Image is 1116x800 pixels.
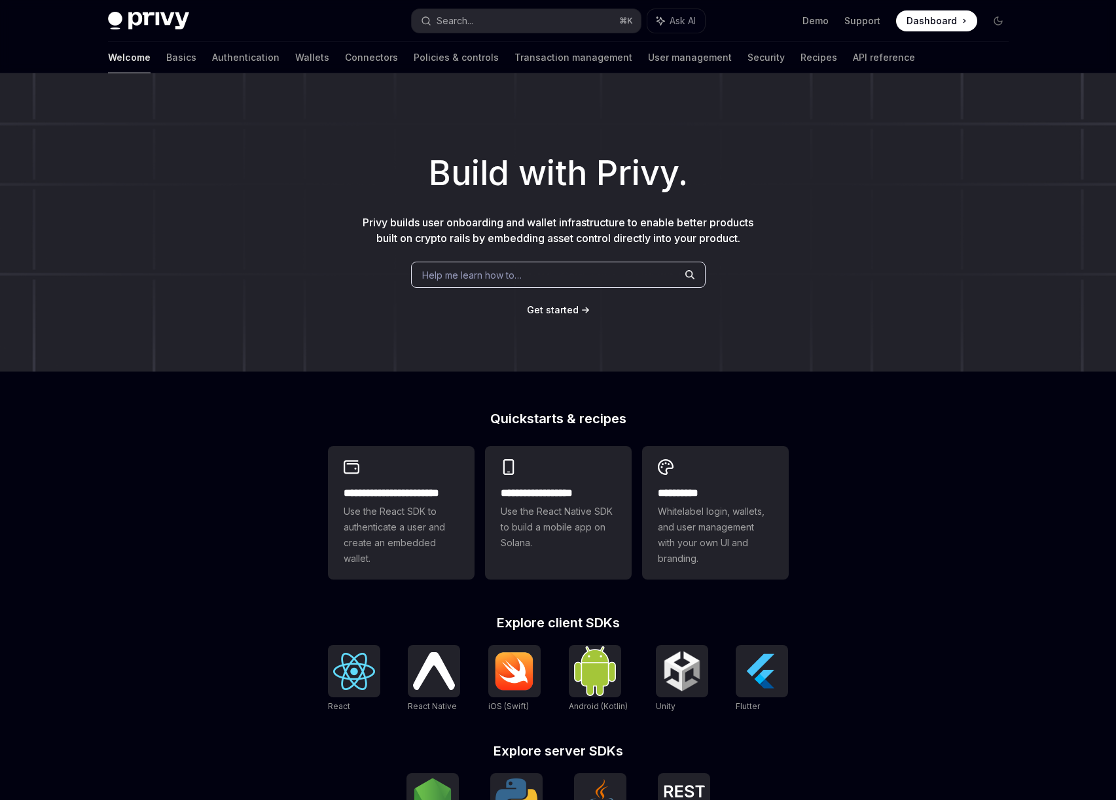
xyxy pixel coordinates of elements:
[647,9,705,33] button: Ask AI
[328,616,789,629] h2: Explore client SDKs
[801,42,837,73] a: Recipes
[21,148,1095,199] h1: Build with Privy.
[656,701,675,711] span: Unity
[345,42,398,73] a: Connectors
[408,701,457,711] span: React Native
[414,42,499,73] a: Policies & controls
[988,10,1009,31] button: Toggle dark mode
[642,446,789,580] a: **** *****Whitelabel login, wallets, and user management with your own UI and branding.
[295,42,329,73] a: Wallets
[328,744,789,757] h2: Explore server SDKs
[488,701,529,711] span: iOS (Swift)
[408,645,460,713] a: React NativeReact Native
[344,504,459,566] span: Use the React SDK to authenticate a user and create an embedded wallet.
[747,42,785,73] a: Security
[514,42,632,73] a: Transaction management
[328,645,380,713] a: ReactReact
[896,10,977,31] a: Dashboard
[494,652,535,691] img: iOS (Swift)
[527,304,579,315] span: Get started
[658,504,773,566] span: Whitelabel login, wallets, and user management with your own UI and branding.
[741,650,783,692] img: Flutter
[108,42,151,73] a: Welcome
[501,504,616,551] span: Use the React Native SDK to build a mobile app on Solana.
[485,446,632,580] a: **** **** **** ***Use the React Native SDK to build a mobile app on Solana.
[569,701,628,711] span: Android (Kotlin)
[569,645,628,713] a: Android (Kotlin)Android (Kotlin)
[108,12,189,30] img: dark logo
[363,216,753,245] span: Privy builds user onboarding and wallet infrastructure to enable better products built on crypto ...
[907,14,957,27] span: Dashboard
[736,645,788,713] a: FlutterFlutter
[853,42,915,73] a: API reference
[422,268,522,282] span: Help me learn how to…
[488,645,541,713] a: iOS (Swift)iOS (Swift)
[212,42,279,73] a: Authentication
[328,701,350,711] span: React
[333,653,375,690] img: React
[328,412,789,425] h2: Quickstarts & recipes
[661,650,703,692] img: Unity
[527,304,579,317] a: Get started
[437,13,473,29] div: Search...
[574,646,616,695] img: Android (Kotlin)
[656,645,708,713] a: UnityUnity
[413,652,455,689] img: React Native
[844,14,880,27] a: Support
[619,16,633,26] span: ⌘ K
[412,9,641,33] button: Search...⌘K
[802,14,829,27] a: Demo
[166,42,196,73] a: Basics
[736,701,760,711] span: Flutter
[670,14,696,27] span: Ask AI
[648,42,732,73] a: User management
